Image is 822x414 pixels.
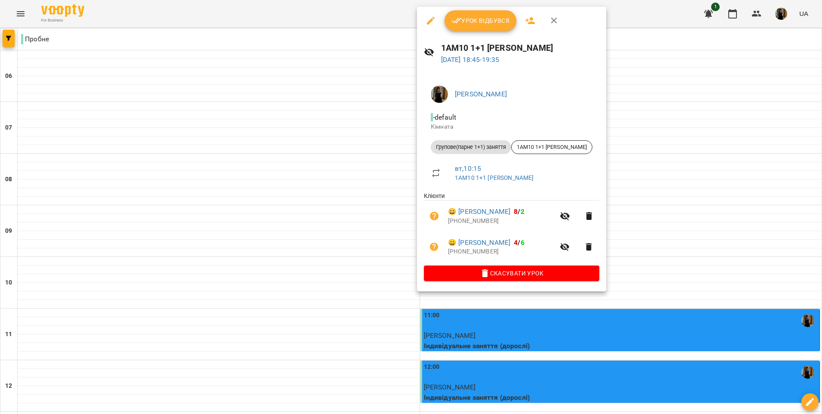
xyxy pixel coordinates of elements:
span: 1АМ10 1+1 [PERSON_NAME] [512,143,592,151]
span: Скасувати Урок [431,268,592,278]
button: Візит ще не сплачено. Додати оплату? [424,206,445,226]
img: 283d04c281e4d03bc9b10f0e1c453e6b.jpg [431,86,448,103]
button: Урок відбувся [445,10,517,31]
button: Візит ще не сплачено. Додати оплату? [424,237,445,257]
a: 😀 [PERSON_NAME] [448,238,510,248]
span: 8 [514,207,518,216]
span: 2 [521,207,524,216]
a: [PERSON_NAME] [455,90,507,98]
span: 4 [514,238,518,247]
b: / [514,207,524,216]
p: [PHONE_NUMBER] [448,217,555,226]
h6: 1АМ10 1+1 [PERSON_NAME] [441,41,599,55]
span: - default [431,113,458,121]
div: 1АМ10 1+1 [PERSON_NAME] [511,140,592,154]
a: [DATE] 18:45-19:35 [441,56,500,64]
a: 1АМ10 1+1 [PERSON_NAME] [455,174,534,181]
ul: Клієнти [424,192,599,265]
span: Групове(парне 1+1) заняття [431,143,511,151]
span: Урок відбувся [451,15,510,26]
a: вт , 10:15 [455,164,481,173]
p: [PHONE_NUMBER] [448,247,555,256]
span: 6 [521,238,524,247]
a: 😀 [PERSON_NAME] [448,207,510,217]
button: Скасувати Урок [424,266,599,281]
p: Кімната [431,123,592,131]
b: / [514,238,524,247]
